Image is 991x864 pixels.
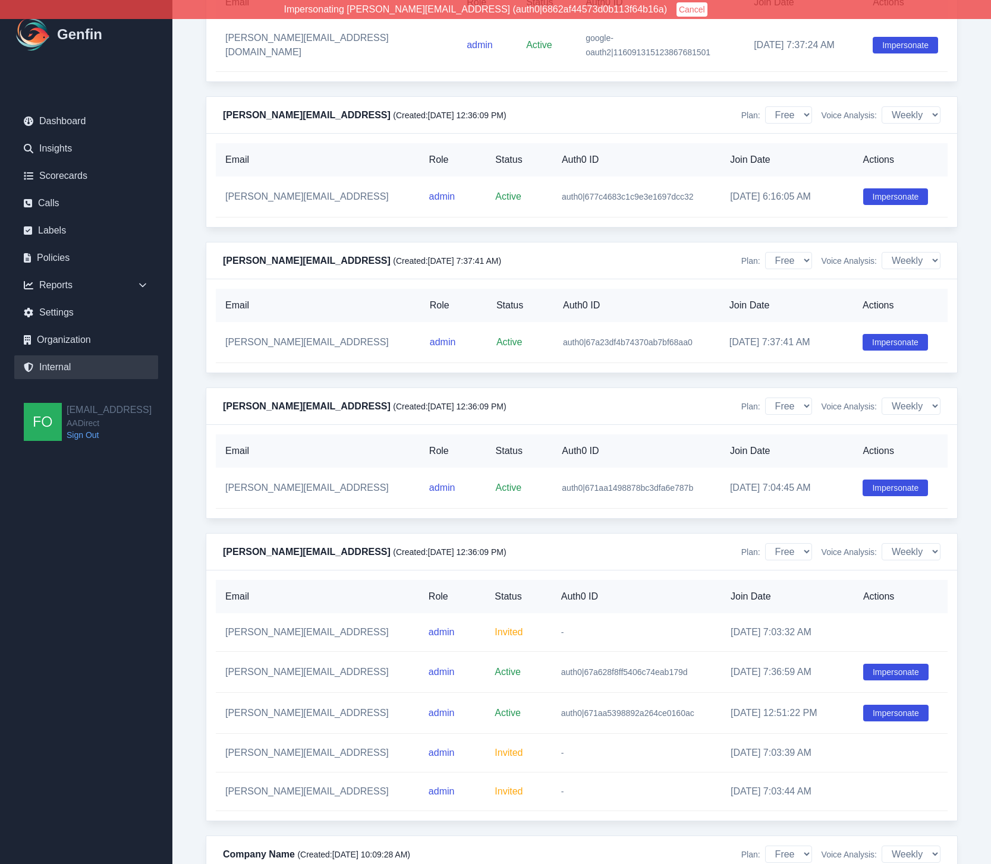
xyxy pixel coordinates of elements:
[863,480,928,496] button: Impersonate
[822,401,877,412] span: Voice Analysis:
[495,667,521,677] span: Active
[495,708,521,718] span: Active
[741,546,760,558] span: Plan:
[14,273,158,297] div: Reports
[854,580,948,613] th: Actions
[216,176,420,217] td: [PERSON_NAME][EMAIL_ADDRESS]
[24,403,62,441] img: founders@genfin.ai
[854,143,948,176] th: Actions
[741,849,760,860] span: Plan:
[14,301,158,324] a: Settings
[420,143,486,176] th: Role
[552,434,721,468] th: Auth0 ID
[741,109,760,121] span: Plan:
[863,664,929,680] button: Impersonate
[429,627,455,637] span: admin
[487,289,553,322] th: Status
[216,580,419,613] th: Email
[677,2,707,17] button: Cancel
[216,143,420,176] th: Email
[216,693,419,734] td: [PERSON_NAME][EMAIL_ADDRESS]
[561,748,564,758] span: -
[721,734,854,772] td: [DATE] 7:03:39 AM
[14,164,158,188] a: Scorecards
[721,143,853,176] th: Join Date
[721,434,854,468] th: Join Date
[429,786,455,796] span: admin
[393,111,506,120] span: (Created: [DATE] 12:36:09 PM )
[14,191,158,215] a: Calls
[486,143,552,176] th: Status
[526,40,552,50] span: Active
[429,667,455,677] span: admin
[223,545,506,559] h4: [PERSON_NAME][EMAIL_ADDRESS]
[873,37,938,53] button: Impersonate
[485,580,551,613] th: Status
[14,246,158,270] a: Policies
[562,483,693,493] span: auth0|671aa1498878bc3dfa6e787b
[429,708,455,718] span: admin
[14,328,158,352] a: Organization
[863,705,929,721] button: Impersonate
[393,547,506,557] span: (Created: [DATE] 12:36:09 PM )
[822,849,877,860] span: Voice Analysis:
[720,322,853,363] td: [DATE] 7:37:41 AM
[216,322,420,363] td: [PERSON_NAME][EMAIL_ADDRESS]
[562,192,694,201] span: auth0|677c4683c1c9e3e1697dcc32
[57,25,102,44] h1: Genfin
[853,434,948,468] th: Actions
[495,748,523,758] span: Invited
[721,693,854,734] td: [DATE] 12:51:22 PM
[495,627,523,637] span: Invited
[467,40,493,50] span: admin
[216,772,419,811] td: [PERSON_NAME][EMAIL_ADDRESS]
[863,334,928,351] button: Impersonate
[429,483,455,493] span: admin
[216,468,420,509] td: [PERSON_NAME][EMAIL_ADDRESS]
[67,417,152,429] span: AADirect
[14,355,158,379] a: Internal
[429,191,455,201] span: admin
[822,255,877,267] span: Voice Analysis:
[561,787,564,796] span: -
[496,483,522,493] span: Active
[553,289,720,322] th: Auth0 ID
[14,109,158,133] a: Dashboard
[216,734,419,772] td: [PERSON_NAME][EMAIL_ADDRESS]
[14,219,158,242] a: Labels
[586,33,710,57] span: google-oauth2|116091315123867681501
[853,289,948,322] th: Actions
[14,15,52,53] img: Logo
[223,254,501,268] h4: [PERSON_NAME][EMAIL_ADDRESS]
[721,772,854,811] td: [DATE] 7:03:44 AM
[496,337,523,347] span: Active
[216,434,420,468] th: Email
[297,850,410,859] span: (Created: [DATE] 10:09:28 AM )
[721,580,854,613] th: Join Date
[67,429,152,441] a: Sign Out
[744,19,863,72] td: [DATE] 7:37:24 AM
[216,19,457,72] td: [PERSON_NAME][EMAIL_ADDRESS][DOMAIN_NAME]
[721,613,854,652] td: [DATE] 7:03:32 AM
[429,748,455,758] span: admin
[67,403,152,417] h2: [EMAIL_ADDRESS]
[393,402,506,411] span: (Created: [DATE] 12:36:09 PM )
[822,546,877,558] span: Voice Analysis:
[561,627,564,637] span: -
[216,652,419,693] td: [PERSON_NAME][EMAIL_ADDRESS]
[419,580,485,613] th: Role
[420,289,487,322] th: Role
[721,652,854,693] td: [DATE] 7:36:59 AM
[721,468,854,509] td: [DATE] 7:04:45 AM
[223,399,506,414] h4: [PERSON_NAME][EMAIL_ADDRESS]
[223,108,506,122] h4: [PERSON_NAME][EMAIL_ADDRESS]
[563,338,693,347] span: auth0|67a23df4b74370ab7bf68aa0
[495,191,521,201] span: Active
[741,255,760,267] span: Plan:
[741,401,760,412] span: Plan:
[863,188,929,205] button: Impersonate
[495,786,523,796] span: Invited
[14,137,158,160] a: Insights
[486,434,553,468] th: Status
[552,143,721,176] th: Auth0 ID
